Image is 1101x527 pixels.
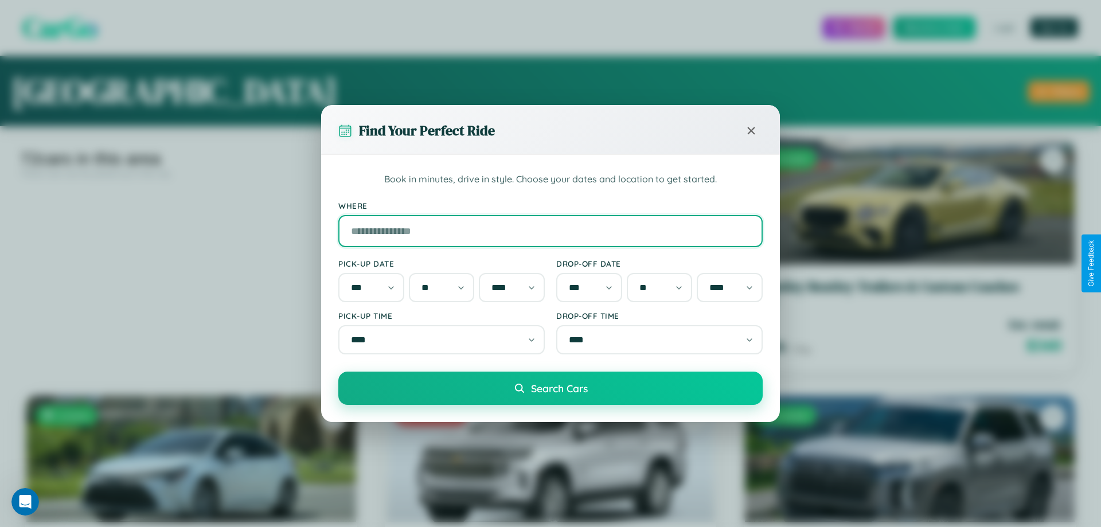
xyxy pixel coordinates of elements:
button: Search Cars [338,372,763,405]
label: Pick-up Time [338,311,545,321]
span: Search Cars [531,382,588,395]
h3: Find Your Perfect Ride [359,121,495,140]
label: Pick-up Date [338,259,545,268]
label: Where [338,201,763,210]
label: Drop-off Date [556,259,763,268]
label: Drop-off Time [556,311,763,321]
p: Book in minutes, drive in style. Choose your dates and location to get started. [338,172,763,187]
